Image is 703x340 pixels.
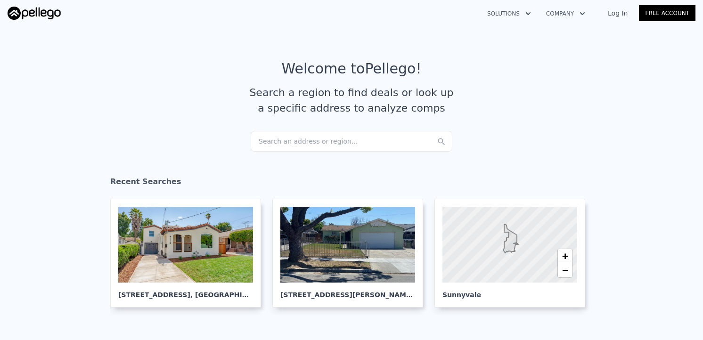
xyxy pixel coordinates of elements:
span: − [562,264,568,276]
a: Zoom out [558,263,572,277]
div: Search a region to find deals or look up a specific address to analyze comps [246,85,457,116]
button: Company [539,5,593,22]
a: Zoom in [558,249,572,263]
div: Recent Searches [110,169,593,199]
span: + [562,250,568,262]
a: Sunnyvale [434,199,593,308]
div: Search an address or region... [251,131,452,152]
div: [STREET_ADDRESS] , [GEOGRAPHIC_DATA] [118,283,253,300]
button: Solutions [480,5,539,22]
div: Sunnyvale [442,283,577,300]
img: Pellego [8,7,61,20]
div: [STREET_ADDRESS][PERSON_NAME] , [GEOGRAPHIC_DATA][PERSON_NAME] [280,283,415,300]
div: Welcome to Pellego ! [282,60,422,77]
a: [STREET_ADDRESS][PERSON_NAME], [GEOGRAPHIC_DATA][PERSON_NAME] [272,199,431,308]
a: Log In [597,8,639,18]
a: [STREET_ADDRESS], [GEOGRAPHIC_DATA] [110,199,269,308]
a: Free Account [639,5,695,21]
